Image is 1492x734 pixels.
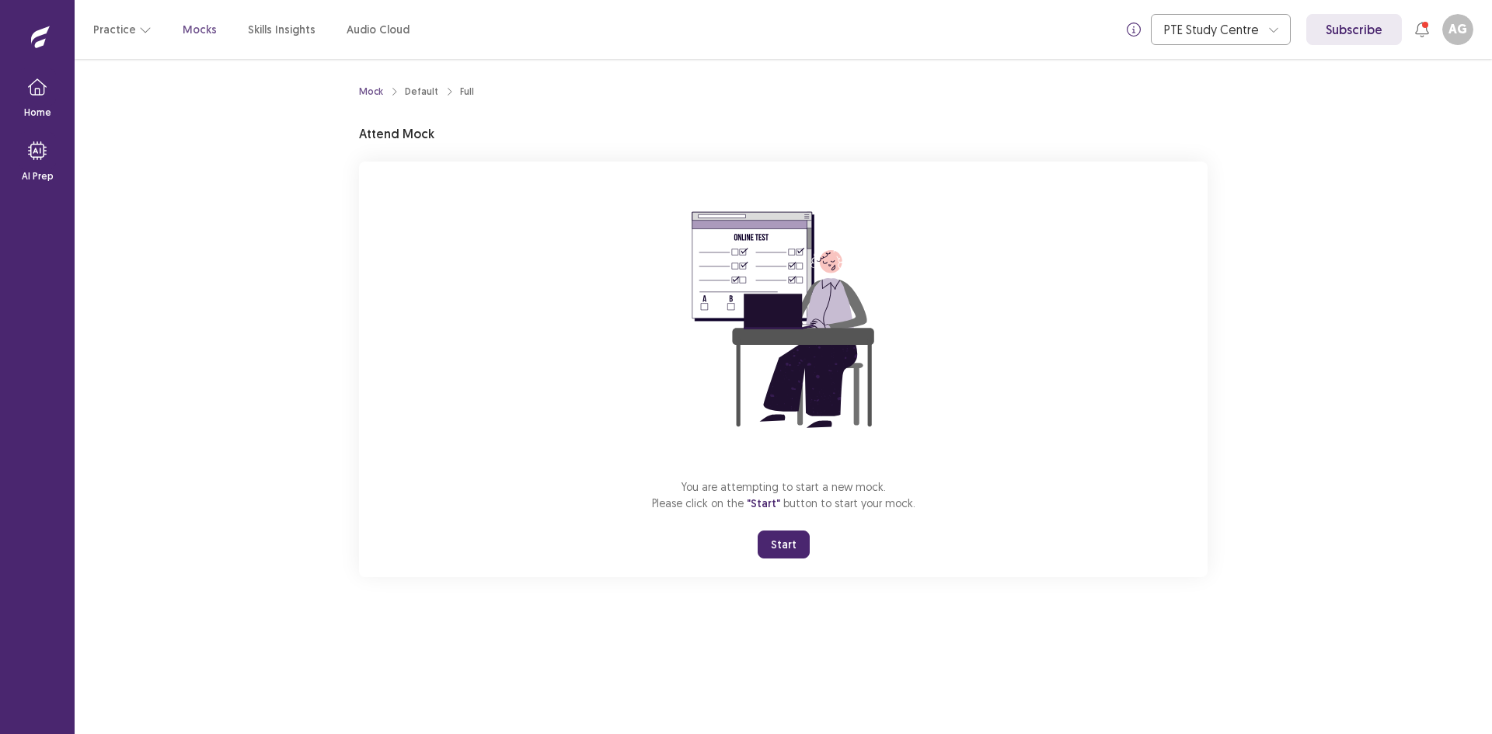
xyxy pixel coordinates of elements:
[460,85,474,99] div: Full
[359,85,383,99] a: Mock
[347,22,410,38] a: Audio Cloud
[24,106,51,120] p: Home
[747,496,780,510] span: "Start"
[1306,14,1402,45] a: Subscribe
[183,22,217,38] a: Mocks
[652,478,915,512] p: You are attempting to start a new mock. Please click on the button to start your mock.
[359,124,434,143] p: Attend Mock
[22,169,54,183] p: AI Prep
[1442,14,1473,45] button: AG
[93,16,152,43] button: Practice
[359,85,474,99] nav: breadcrumb
[758,530,810,558] button: Start
[405,85,438,99] div: Default
[1120,16,1148,43] button: info
[248,22,315,38] a: Skills Insights
[643,180,923,460] img: attend-mock
[1164,15,1260,44] div: PTE Study Centre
